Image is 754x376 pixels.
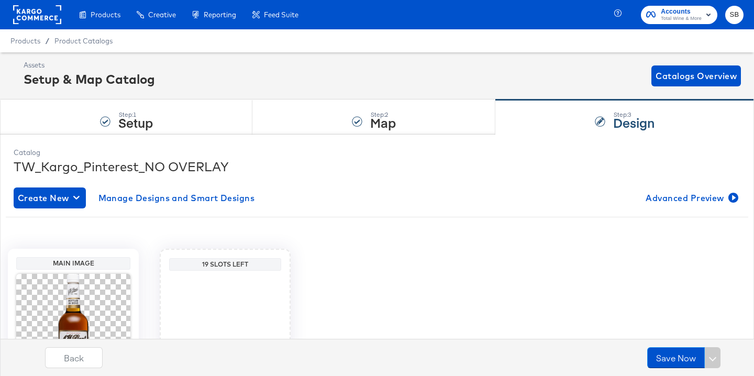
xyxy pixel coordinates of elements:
[661,15,702,23] span: Total Wine & More
[54,37,113,45] a: Product Catalogs
[661,6,702,17] span: Accounts
[729,9,739,21] span: SB
[45,347,103,368] button: Back
[14,148,740,158] div: Catalog
[641,187,740,208] button: Advanced Preview
[24,60,155,70] div: Assets
[18,191,82,205] span: Create New
[118,111,153,118] div: Step: 1
[40,37,54,45] span: /
[204,10,236,19] span: Reporting
[656,69,737,83] span: Catalogs Overview
[14,187,86,208] button: Create New
[651,65,741,86] button: Catalogs Overview
[641,6,717,24] button: AccountsTotal Wine & More
[19,259,128,268] div: Main Image
[370,114,396,131] strong: Map
[613,114,655,131] strong: Design
[370,111,396,118] div: Step: 2
[10,37,40,45] span: Products
[264,10,298,19] span: Feed Suite
[118,114,153,131] strong: Setup
[14,158,740,175] div: TW_Kargo_Pinterest_NO OVERLAY
[725,6,744,24] button: SB
[148,10,176,19] span: Creative
[647,347,705,368] button: Save Now
[98,191,255,205] span: Manage Designs and Smart Designs
[24,70,155,88] div: Setup & Map Catalog
[94,187,259,208] button: Manage Designs and Smart Designs
[613,111,655,118] div: Step: 3
[91,10,120,19] span: Products
[646,191,736,205] span: Advanced Preview
[172,260,279,269] div: 19 Slots Left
